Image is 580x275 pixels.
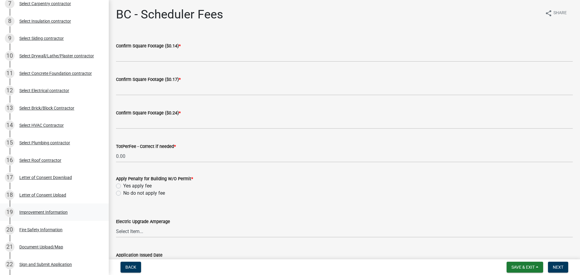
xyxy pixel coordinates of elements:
[19,106,74,110] div: Select Brick/Block Contractor
[5,190,14,200] div: 18
[116,145,176,149] label: TotPerFee - Correct if needed
[548,262,568,273] button: Next
[5,225,14,235] div: 20
[19,19,71,23] div: Select Insulation contractor
[5,86,14,95] div: 12
[545,10,552,17] i: share
[19,210,68,214] div: Improvement Information
[116,220,170,224] label: Electric Upgrade Amperage
[553,265,563,270] span: Next
[123,182,152,190] label: Yes apply fee
[116,78,181,82] label: Confirm Square Footage ($0.17)
[116,253,163,257] label: Application Issued Date
[19,54,94,58] div: Select Drywall/Lathe/Plaster contractor
[5,51,14,61] div: 10
[19,158,61,162] div: Select Roof contractor
[19,193,66,197] div: Letter of Consent Upload
[511,265,535,270] span: Save & Exit
[125,265,136,270] span: Back
[553,10,567,17] span: Share
[5,120,14,130] div: 14
[5,103,14,113] div: 13
[540,7,572,19] button: shareShare
[19,175,72,180] div: Letter of Consent Download
[19,228,63,232] div: Fire Safety Information
[507,262,543,273] button: Save & Exit
[5,69,14,78] div: 11
[19,141,70,145] div: Select Plumbing contractor
[19,262,72,267] div: Sign and Submit Application
[5,16,14,26] div: 8
[19,88,69,93] div: Select Electrical contractor
[19,2,71,6] div: Select Carpentry contractor
[116,7,223,22] h1: BC - Scheduler Fees
[19,123,64,127] div: Select HVAC Contractor
[123,190,165,197] label: No do not apply fee
[5,242,14,252] div: 21
[121,262,141,273] button: Back
[5,260,14,269] div: 22
[116,111,181,115] label: Confirm Square Footage ($0.24)
[116,177,193,181] label: Apply Penalty for Building W/O Permit
[5,207,14,217] div: 19
[19,36,64,40] div: Select Siding contractor
[19,71,92,75] div: Select Concrete Foundation contractor
[5,173,14,182] div: 17
[5,155,14,165] div: 16
[19,245,63,249] div: Document Upload/Map
[5,138,14,148] div: 15
[5,34,14,43] div: 9
[116,44,181,48] label: Confirm Square Footage ($0.14)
